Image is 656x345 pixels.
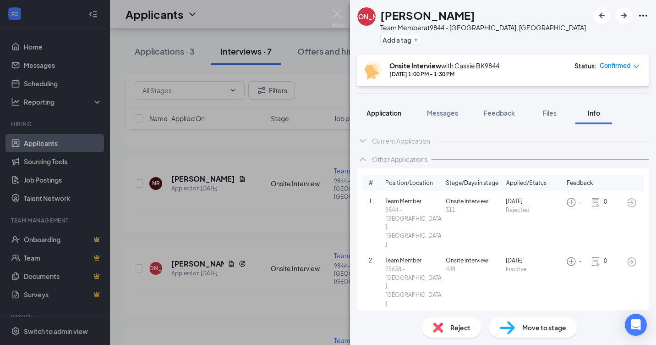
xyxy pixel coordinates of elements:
div: [PERSON_NAME] [340,12,393,21]
span: Confirmed [600,61,631,70]
span: Onsite Interview [446,197,503,206]
button: PlusAdd a tag [380,35,421,45]
span: 25638 - [GEOGRAPHIC_DATA], [GEOGRAPHIC_DATA] [385,265,442,308]
div: Current Application [372,136,430,145]
span: - [579,257,582,266]
span: Team Member [385,256,442,265]
span: 311 [446,206,503,215]
span: Feedback [567,179,593,188]
div: [DATE] 1:00 PM - 1:30 PM [389,70,499,78]
span: down [633,63,640,70]
span: Application [366,109,401,117]
svg: Ellipses [638,10,649,21]
h1: [PERSON_NAME] [380,7,475,23]
span: [DATE] [506,256,563,265]
svg: ArrowLeftNew [596,10,607,21]
span: Rejected [506,206,563,215]
span: Move to stage [522,323,566,333]
span: # [369,179,385,188]
div: Status : [574,61,597,70]
button: ArrowLeftNew [594,7,610,24]
span: 448 [446,265,503,274]
span: [DATE] [506,197,563,206]
span: Info [588,109,600,117]
svg: ArrowCircle [626,256,637,267]
span: Position/Location [385,179,433,188]
span: - [579,198,582,206]
svg: Plus [413,37,419,43]
div: Other Applications [372,155,428,164]
span: 0 [604,257,607,266]
span: Stage/Days in stage [446,179,498,188]
svg: ChevronUp [357,154,368,165]
span: Files [543,109,557,117]
div: with Cassie BK9844 [389,61,499,70]
b: Onsite Interview [389,61,441,70]
span: Team Member [385,197,442,206]
button: ArrowRight [616,7,632,24]
svg: ArrowRight [618,10,629,21]
span: Reject [450,323,470,333]
span: 2 [369,256,385,265]
span: Feedback [484,109,515,117]
span: 0 [604,198,607,206]
span: Applied/Status [506,179,547,188]
span: 1 [369,197,385,206]
span: Messages [427,109,458,117]
div: Open Intercom Messenger [625,314,647,336]
span: Inactive [506,265,563,274]
svg: ArrowCircle [626,197,637,208]
div: Team Member at 9844 - [GEOGRAPHIC_DATA], [GEOGRAPHIC_DATA] [380,23,586,32]
svg: ChevronDown [357,135,368,146]
span: Onsite Interview [446,256,503,265]
span: 9844 - [GEOGRAPHIC_DATA], [GEOGRAPHIC_DATA] [385,206,442,249]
